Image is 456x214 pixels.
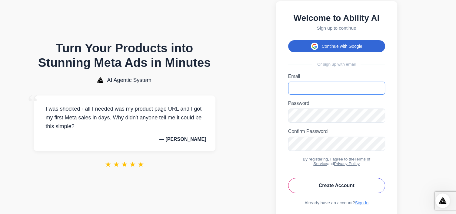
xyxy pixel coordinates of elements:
a: Privacy Policy [334,161,360,166]
h1: Turn Your Products into Stunning Meta Ads in Minutes [34,41,215,70]
a: Sign In [355,200,368,205]
span: ★ [105,160,112,169]
h2: Welcome to Ability AI [288,13,385,23]
span: ★ [129,160,136,169]
img: AI Agentic System Logo [97,77,103,83]
label: Email [288,74,385,79]
p: Sign up to continue [288,25,385,31]
span: AI Agentic System [107,77,151,83]
div: Already have an account? [288,200,385,205]
a: Terms of Service [313,157,370,166]
button: Create Account [288,178,385,193]
label: Confirm Password [288,129,385,134]
span: ★ [138,160,144,169]
div: By registering, I agree to the and [288,157,385,166]
label: Password [288,101,385,106]
span: ★ [121,160,128,169]
button: Continue with Google [288,40,385,52]
span: ★ [113,160,120,169]
p: I was shocked - all I needed was my product page URL and I got my first Meta sales in days. Why d... [43,105,206,131]
div: Or sign up with email [288,62,385,66]
p: — [PERSON_NAME] [43,137,206,142]
span: “ [28,89,38,117]
iframe: Intercom live chat [435,193,450,208]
